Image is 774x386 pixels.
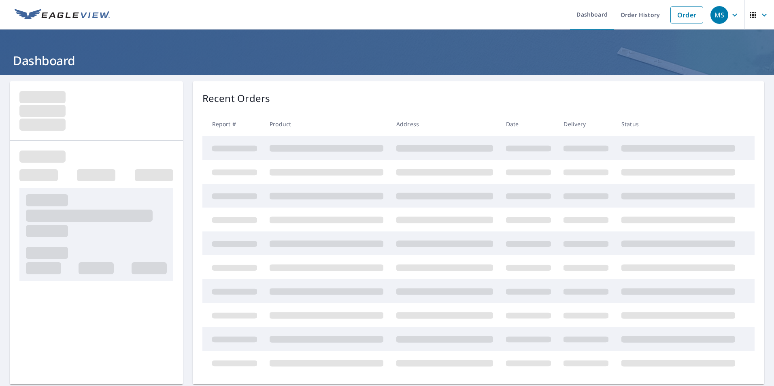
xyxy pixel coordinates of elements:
th: Date [500,112,557,136]
div: MS [710,6,728,24]
img: EV Logo [15,9,110,21]
a: Order [670,6,703,23]
p: Recent Orders [202,91,270,106]
th: Status [615,112,742,136]
h1: Dashboard [10,52,764,69]
th: Address [390,112,500,136]
th: Delivery [557,112,615,136]
th: Report # [202,112,264,136]
th: Product [263,112,390,136]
